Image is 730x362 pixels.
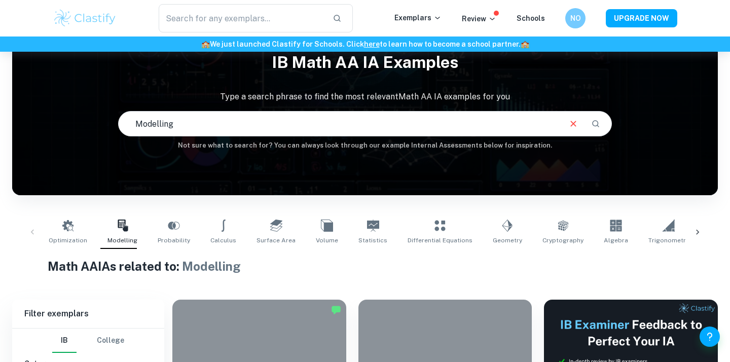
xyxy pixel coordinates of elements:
[159,4,324,32] input: Search for any exemplars...
[606,9,677,27] button: UPGRADE NOW
[408,236,472,245] span: Differential Equations
[493,236,522,245] span: Geometry
[517,14,545,22] a: Schools
[462,13,496,24] p: Review
[700,327,720,347] button: Help and Feedback
[48,257,683,275] h1: Math AA IAs related to:
[316,236,338,245] span: Volume
[648,236,689,245] span: Trigonometry
[12,91,718,103] p: Type a search phrase to find the most relevant Math AA IA examples for you
[119,110,560,138] input: E.g. modelling a logo, player arrangements, shape of an egg...
[12,140,718,151] h6: Not sure what to search for? You can always look through our example Internal Assessments below f...
[542,236,583,245] span: Cryptography
[570,13,581,24] h6: NO
[564,114,583,133] button: Clear
[52,329,77,353] button: IB
[257,236,296,245] span: Surface Area
[565,8,586,28] button: NO
[331,305,341,315] img: Marked
[158,236,190,245] span: Probability
[12,300,164,328] h6: Filter exemplars
[394,12,442,23] p: Exemplars
[210,236,236,245] span: Calculus
[182,259,241,273] span: Modelling
[521,40,529,48] span: 🏫
[49,236,87,245] span: Optimization
[97,329,124,353] button: College
[364,40,380,48] a: here
[604,236,628,245] span: Algebra
[587,115,604,132] button: Search
[12,46,718,79] h1: IB Math AA IA examples
[201,40,210,48] span: 🏫
[52,329,124,353] div: Filter type choice
[2,39,728,50] h6: We just launched Clastify for Schools. Click to learn how to become a school partner.
[358,236,387,245] span: Statistics
[53,8,117,28] img: Clastify logo
[107,236,137,245] span: Modelling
